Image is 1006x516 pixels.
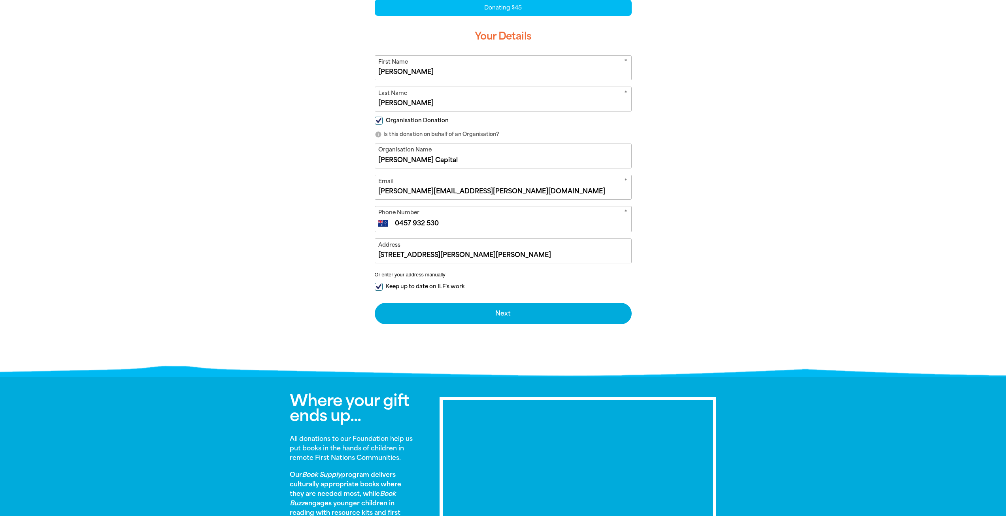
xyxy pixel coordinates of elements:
[375,130,632,138] p: Is this donation on behalf of an Organisation?
[624,208,627,218] i: Required
[290,391,409,425] span: Where your gift ends up...
[375,131,382,138] i: info
[290,490,396,507] em: Book Buzz
[375,283,383,291] input: Keep up to date on ILF's work
[290,435,413,461] strong: All donations to our Foundation help us put books in the hands of children in remote First Nation...
[375,24,632,49] h3: Your Details
[375,117,383,125] input: Organisation Donation
[375,303,632,324] button: Next
[375,272,632,278] button: Or enter your address manually
[386,117,449,124] span: Organisation Donation
[386,283,464,290] span: Keep up to date on ILF's work
[302,471,341,478] em: Book Supply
